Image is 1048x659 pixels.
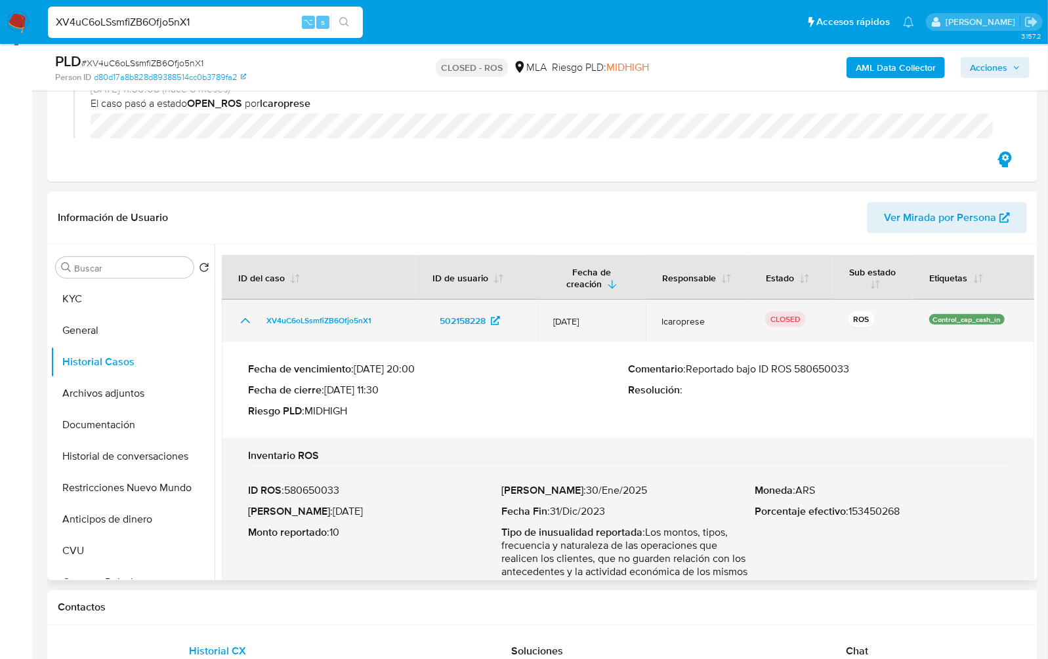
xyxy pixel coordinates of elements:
[903,16,914,28] a: Notificaciones
[189,643,246,658] span: Historial CX
[51,535,215,567] button: CVU
[55,71,91,83] b: Person ID
[847,643,869,658] span: Chat
[552,60,649,75] span: Riesgo PLD:
[51,283,215,315] button: KYC
[1024,15,1038,29] a: Salir
[94,71,246,83] a: d80d17a8b828d89388514cc0b3789fa2
[199,262,209,277] button: Volver al orden por defecto
[303,16,313,28] span: ⌥
[970,57,1007,78] span: Acciones
[74,262,188,274] input: Buscar
[51,315,215,346] button: General
[606,60,649,75] span: MIDHIGH
[1021,31,1041,41] span: 3.157.2
[51,567,215,598] button: Cruces y Relaciones
[81,56,203,70] span: # XV4uC6oLSsmfiZB6Ofjo5nX1
[961,57,1030,78] button: Acciones
[867,202,1027,233] button: Ver Mirada por Persona
[51,441,215,472] button: Historial de conversaciones
[260,96,310,111] b: lcaroprese
[51,346,215,378] button: Historial Casos
[51,504,215,535] button: Anticipos de dinero
[512,643,564,658] span: Soluciones
[816,15,890,29] span: Accesos rápidos
[61,262,72,273] button: Buscar
[51,472,215,504] button: Restricciones Nuevo Mundo
[847,57,945,78] button: AML Data Collector
[91,96,1006,111] span: El caso pasó a estado por
[55,50,81,71] b: PLD
[436,58,508,77] p: CLOSED - ROS
[48,14,363,31] input: Buscar usuario o caso...
[58,211,168,224] h1: Información de Usuario
[331,13,358,31] button: search-icon
[856,57,936,78] b: AML Data Collector
[513,60,547,75] div: MLA
[187,96,242,111] b: OPEN_ROS
[884,202,996,233] span: Ver Mirada por Persona
[58,601,1027,614] h1: Contactos
[51,409,215,441] button: Documentación
[51,378,215,409] button: Archivos adjuntos
[946,16,1020,28] p: jessica.fukman@mercadolibre.com
[321,16,325,28] span: s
